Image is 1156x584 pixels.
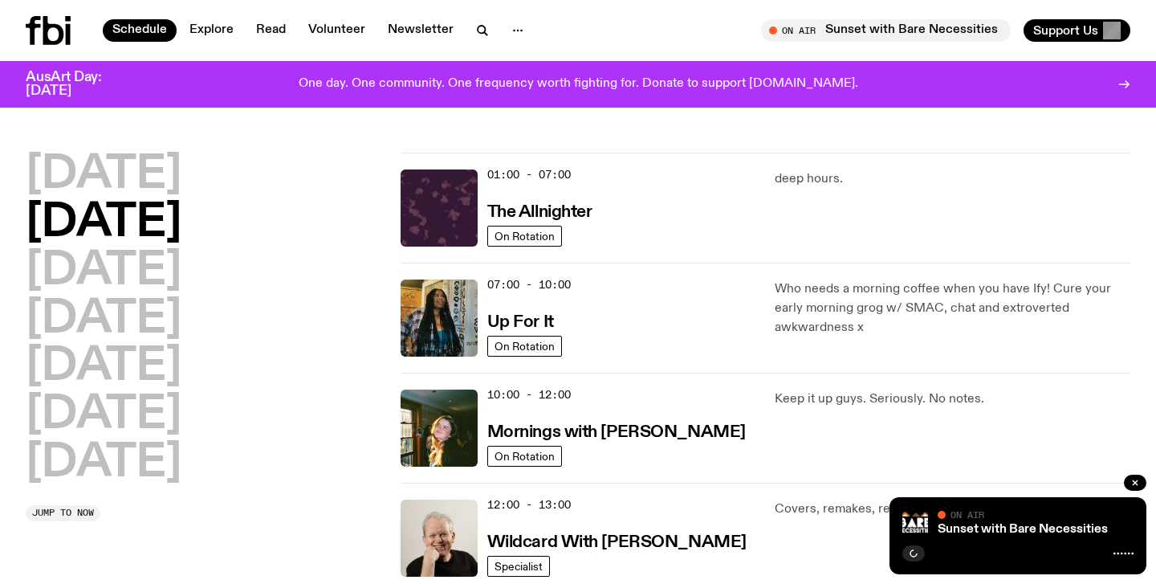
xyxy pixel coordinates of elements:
[26,249,181,294] button: [DATE]
[26,71,128,98] h3: AusArt Day: [DATE]
[487,531,747,551] a: Wildcard With [PERSON_NAME]
[1033,23,1098,38] span: Support Us
[26,153,181,198] button: [DATE]
[299,19,375,42] a: Volunteer
[950,509,984,520] span: On Air
[180,19,243,42] a: Explore
[487,201,592,221] a: The Allnighter
[495,560,543,572] span: Specialist
[26,393,181,438] button: [DATE]
[32,508,94,517] span: Jump to now
[487,387,571,402] span: 10:00 - 12:00
[487,424,746,441] h3: Mornings with [PERSON_NAME]
[902,510,928,536] img: Bare Necessities
[938,523,1108,536] a: Sunset with Bare Necessities
[26,345,181,390] button: [DATE]
[775,390,1130,409] p: Keep it up guys. Seriously. No notes.
[1024,19,1130,42] button: Support Us
[487,336,562,357] a: On Rotation
[378,19,463,42] a: Newsletter
[761,19,1011,42] button: On AirSunset with Bare Necessities
[495,340,555,352] span: On Rotation
[103,19,177,42] a: Schedule
[775,169,1130,189] p: deep hours.
[487,167,571,182] span: 01:00 - 07:00
[401,500,478,577] img: Stuart is smiling charmingly, wearing a black t-shirt against a stark white background.
[487,556,550,577] a: Specialist
[401,280,478,357] img: Ify - a Brown Skin girl with black braided twists, looking up to the side with her tongue stickin...
[299,77,858,92] p: One day. One community. One frequency worth fighting for. Donate to support [DOMAIN_NAME].
[26,505,100,521] button: Jump to now
[495,230,555,242] span: On Rotation
[26,297,181,342] button: [DATE]
[487,534,747,551] h3: Wildcard With [PERSON_NAME]
[487,446,562,467] a: On Rotation
[775,280,1130,337] p: Who needs a morning coffee when you have Ify! Cure your early morning grog w/ SMAC, chat and extr...
[775,500,1130,519] p: Covers, remakes, re-hashes + all things borrowed and stolen.
[487,314,554,331] h3: Up For It
[487,497,571,513] span: 12:00 - 13:00
[487,204,592,221] h3: The Allnighter
[487,311,554,331] a: Up For It
[26,201,181,246] button: [DATE]
[487,421,746,441] a: Mornings with [PERSON_NAME]
[26,441,181,486] button: [DATE]
[401,390,478,467] img: Freya smiles coyly as she poses for the image.
[495,450,555,462] span: On Rotation
[246,19,295,42] a: Read
[487,277,571,292] span: 07:00 - 10:00
[487,226,562,247] a: On Rotation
